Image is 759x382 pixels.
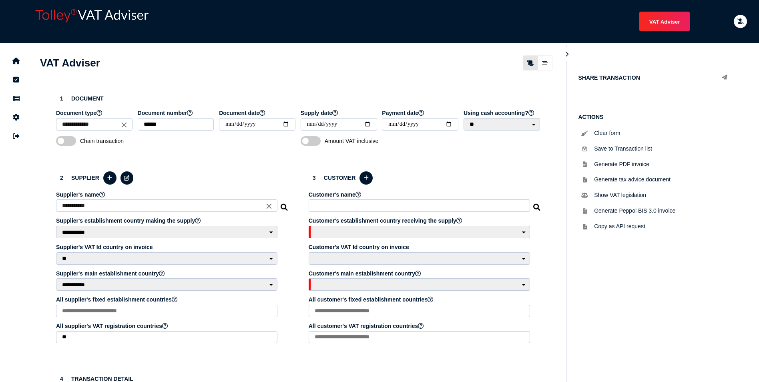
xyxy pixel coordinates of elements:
mat-button-toggle: Stepper view [538,56,552,70]
h1: VAT Adviser [40,57,100,69]
button: Edit selected supplier in the database [120,171,134,185]
button: Add a new supplier to the database [103,171,116,185]
i: Search for a dummy customer [533,201,541,208]
i: Search for a dummy seller [281,201,289,208]
label: All supplier's fixed establishment countries [56,296,279,303]
button: Share transaction [718,71,731,84]
mat-button-toggle: Classic scrolling page view [523,56,538,70]
span: Amount VAT inclusive [325,138,409,144]
h3: Document [56,93,541,104]
label: Supplier's VAT Id country on invoice [56,244,279,250]
label: All customer's VAT registration countries [309,323,531,329]
h1: Share transaction [578,74,640,81]
label: Document type [56,110,134,116]
span: Chain transaction [80,138,164,144]
label: Supplier's name [56,191,279,198]
button: Hide [560,48,574,61]
button: Shows a dropdown of VAT Advisor options [639,12,690,31]
button: Sign out [8,128,24,145]
label: All customer's fixed establishment countries [309,296,531,303]
button: Tasks [8,71,24,88]
menu: navigate products [175,12,690,31]
label: Document date [219,110,297,116]
h3: Customer [309,170,541,186]
label: Document number [138,110,215,116]
i: Data manager [13,99,20,99]
label: Using cash accounting? [464,110,541,116]
h3: Supplier [56,170,289,186]
i: Close [120,120,129,129]
button: Manage settings [8,109,24,126]
div: 2 [56,172,67,183]
label: Supplier's main establishment country [56,270,279,277]
button: Home [8,52,24,69]
i: Close [265,202,273,211]
label: Customer's name [309,191,531,198]
label: Customer's establishment country receiving the supply [309,217,531,224]
label: Supplier's establishment country making the supply [56,217,279,224]
div: 3 [309,172,320,183]
button: Add a new customer to the database [359,171,373,185]
div: 1 [56,93,67,104]
label: Customer's main establishment country [309,270,531,277]
app-field: Select a document type [56,110,134,136]
section: Define the seller [48,162,297,357]
button: Data manager [8,90,24,107]
label: Customer's VAT Id country on invoice [309,244,531,250]
label: Payment date [382,110,460,116]
i: Email needs to be verified [737,19,744,24]
label: Supply date [301,110,378,116]
div: app logo [32,6,171,37]
label: All supplier's VAT registration countries [56,323,279,329]
h1: Actions [578,114,731,120]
